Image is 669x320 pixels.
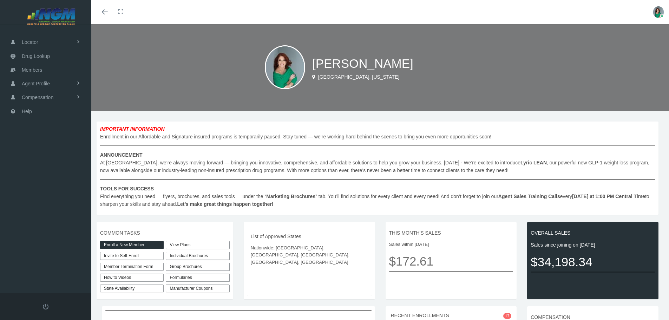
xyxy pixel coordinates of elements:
[266,194,315,199] b: Marketing Brochures
[177,201,273,207] b: Let’s make great things happen together!
[312,57,413,70] span: [PERSON_NAME]
[318,74,400,80] span: [GEOGRAPHIC_DATA], [US_STATE]
[389,241,513,248] span: Sales within [DATE]
[389,229,513,237] span: THIS MONTH'S SALES
[100,252,164,260] a: Invite to Self-Enroll
[531,241,655,249] span: Sales since joining on [DATE]
[100,241,164,249] a: Enroll a New Member
[22,77,50,90] span: Agent Profile
[520,160,547,165] b: Lyric LEAN
[9,8,93,25] img: NATIONAL GROUP MARKETING
[265,45,305,89] img: S_Profile_Picture_2599.jpg
[166,274,229,282] div: Formularies
[100,263,164,271] a: Member Termination Form
[100,152,143,158] b: ANNOUNCEMENT
[100,126,165,132] b: IMPORTANT INFORMATION
[22,50,50,63] span: Drug Lookup
[251,244,368,266] span: Nationwide: [GEOGRAPHIC_DATA], [GEOGRAPHIC_DATA], [GEOGRAPHIC_DATA], [GEOGRAPHIC_DATA], [GEOGRAPH...
[100,285,164,293] a: State Availability
[166,241,229,249] a: View Plans
[498,194,560,199] b: Agent Sales Training Calls
[572,194,645,199] b: [DATE] at 1:00 PM Central Time
[166,252,229,260] div: Individual Brochures
[251,233,368,240] span: List of Approved States
[531,229,655,237] span: OVERALL SALES
[100,186,154,191] b: TOOLS FOR SUCCESS
[653,6,664,18] img: S_Profile_Picture_2599.jpg
[166,263,229,271] div: Group Brochures
[100,274,164,282] a: How to Videos
[22,91,53,104] span: Compensation
[391,313,449,318] span: RECENT ENROLLMENTS
[166,285,229,293] a: Manufacturer Coupons
[100,229,230,237] span: COMMON TASKS
[22,105,32,118] span: Help
[531,252,655,272] span: $34,198.34
[503,313,512,319] span: 17
[100,125,655,208] span: Enrollment in our Affordable and Signature insured programs is temporarily paused. Stay tuned — w...
[389,252,513,271] span: $172.61
[22,35,38,49] span: Locator
[22,63,42,77] span: Members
